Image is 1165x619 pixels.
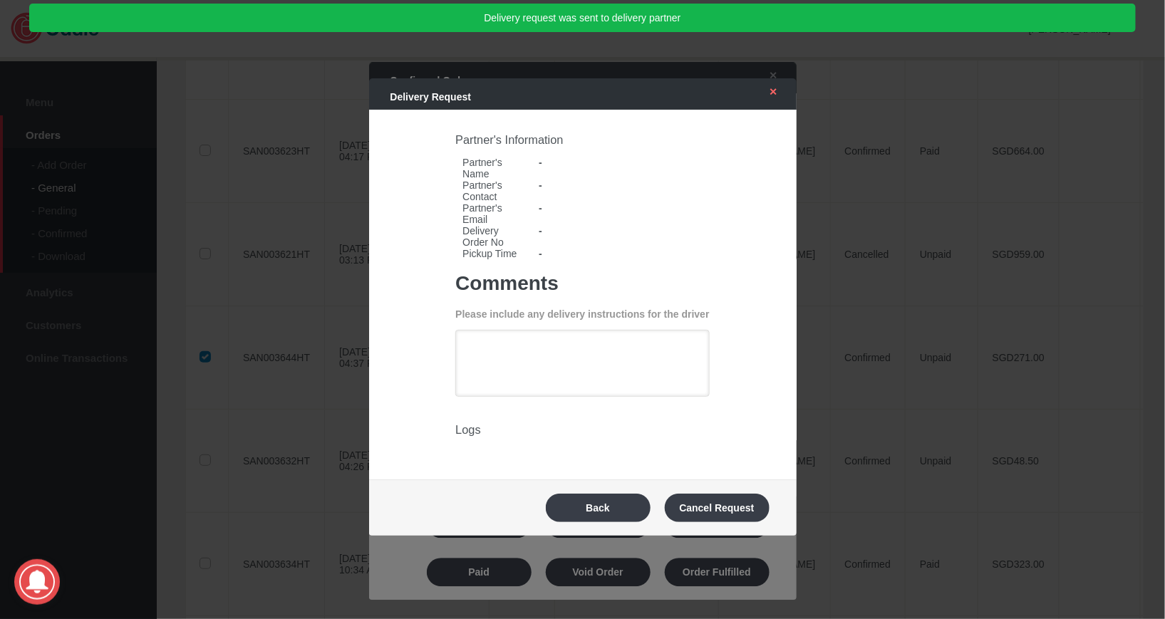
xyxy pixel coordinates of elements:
[376,84,748,110] div: Delivery Request
[455,248,532,259] strong: Pickup Time
[665,494,770,522] button: Cancel Request
[455,180,532,202] strong: Partner's Contact
[29,4,1136,32] div: Delivery request was sent to delivery partner
[455,308,709,320] p: Please include any delivery instructions for the driver
[455,157,532,180] strong: Partner's Name
[755,79,785,105] a: ✕
[455,133,709,147] h3: Partner's Information
[532,248,709,259] span: -
[546,494,651,522] button: Back
[455,272,709,295] h1: Comments
[455,423,709,437] h3: Logs
[532,225,709,236] span: -
[455,202,532,225] strong: Partner's Email
[532,180,709,191] span: -
[532,157,709,168] span: -
[455,225,532,248] strong: Delivery Order No
[532,202,709,214] span: -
